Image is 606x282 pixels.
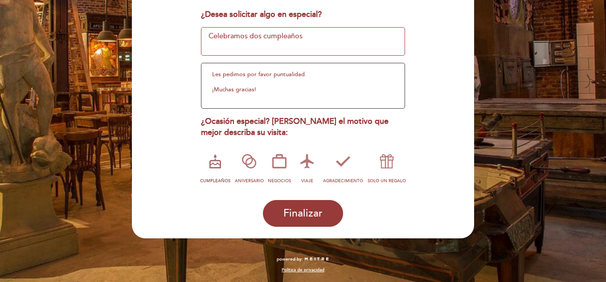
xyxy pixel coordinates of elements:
div: ¿Desea solicitar algo en especial? [201,9,405,20]
p: Les pedimos por favor puntualidad. [212,70,394,78]
span: SOLO UN REGALO [368,178,406,184]
span: powered by [277,256,302,262]
span: VIAJE [301,178,313,184]
img: MEITRE [304,257,329,262]
p: ¡Muchas gracias! [212,86,394,94]
span: Finalizar [283,207,323,220]
span: NEGOCIOS [268,178,291,184]
span: ANIVERSARIO [235,178,264,184]
button: Finalizar [263,200,343,227]
span: AGRADECIMIENTO [323,178,363,184]
span: CUMPLEAÑOS [200,178,230,184]
a: Política de privacidad [282,267,324,273]
a: powered by [277,256,329,262]
div: ¿Ocasión especial? [PERSON_NAME] el motivo que mejor describa su visita: [201,116,405,139]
